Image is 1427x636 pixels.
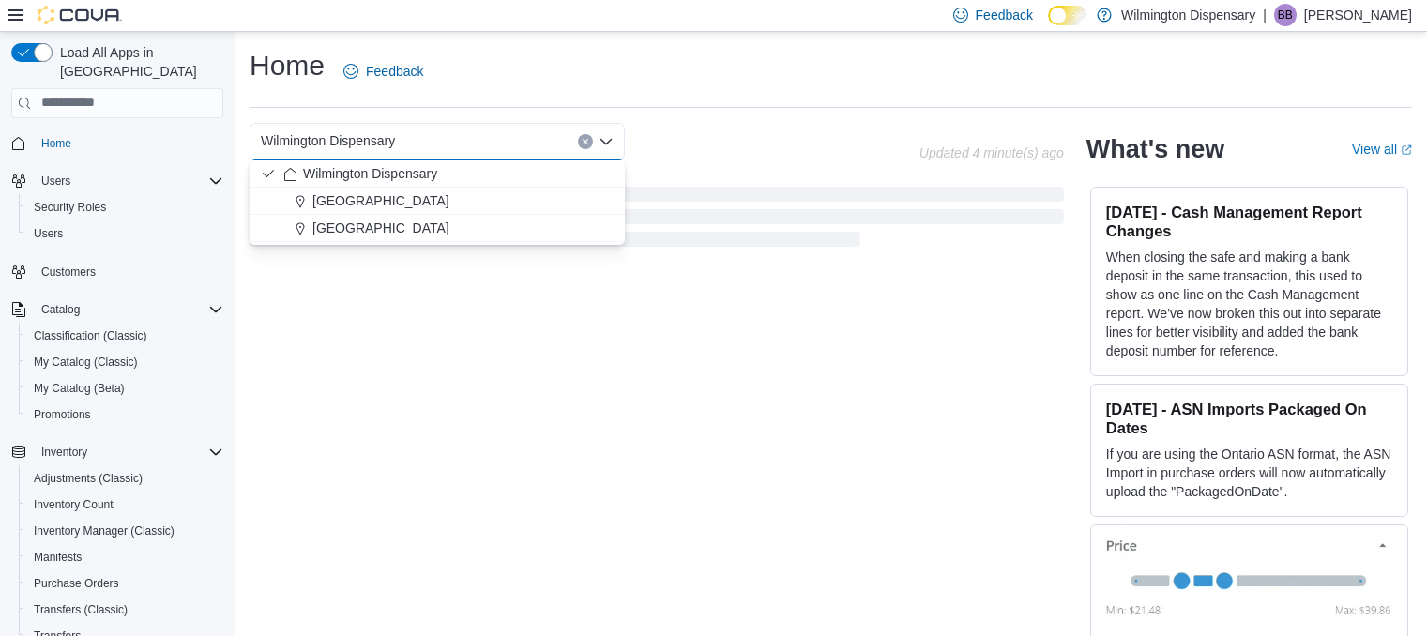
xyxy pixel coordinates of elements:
[34,381,125,396] span: My Catalog (Beta)
[4,168,231,194] button: Users
[4,129,231,157] button: Home
[34,132,79,155] a: Home
[1086,134,1224,164] h2: What's new
[26,572,127,595] a: Purchase Orders
[366,62,423,81] span: Feedback
[250,215,625,242] button: [GEOGRAPHIC_DATA]
[41,136,71,151] span: Home
[26,325,155,347] a: Classification (Classic)
[19,323,231,349] button: Classification (Classic)
[312,219,449,237] span: [GEOGRAPHIC_DATA]
[1263,4,1267,26] p: |
[41,174,70,189] span: Users
[26,520,182,542] a: Inventory Manager (Classic)
[336,53,431,90] a: Feedback
[26,222,223,245] span: Users
[26,403,99,426] a: Promotions
[19,518,231,544] button: Inventory Manager (Classic)
[34,441,95,463] button: Inventory
[19,597,231,623] button: Transfers (Classic)
[19,492,231,518] button: Inventory Count
[26,196,114,219] a: Security Roles
[34,576,119,591] span: Purchase Orders
[1048,6,1087,25] input: Dark Mode
[261,129,395,152] span: Wilmington Dispensary
[26,377,132,400] a: My Catalog (Beta)
[26,325,223,347] span: Classification (Classic)
[34,550,82,565] span: Manifests
[34,602,128,617] span: Transfers (Classic)
[41,445,87,460] span: Inventory
[4,296,231,323] button: Catalog
[599,134,614,149] button: Close list of options
[250,47,325,84] h1: Home
[26,598,135,621] a: Transfers (Classic)
[250,160,625,188] button: Wilmington Dispensary
[1106,445,1392,501] p: If you are using the Ontario ASN format, the ASN Import in purchase orders will now automatically...
[26,467,223,490] span: Adjustments (Classic)
[34,471,143,486] span: Adjustments (Classic)
[1106,248,1392,360] p: When closing the safe and making a bank deposit in the same transaction, this used to show as one...
[578,134,593,149] button: Clear input
[41,265,96,280] span: Customers
[34,298,87,321] button: Catalog
[1274,4,1297,26] div: Brandon Bales
[26,351,145,373] a: My Catalog (Classic)
[312,191,449,210] span: [GEOGRAPHIC_DATA]
[26,493,223,516] span: Inventory Count
[34,226,63,241] span: Users
[303,164,437,183] span: Wilmington Dispensary
[4,439,231,465] button: Inventory
[34,407,91,422] span: Promotions
[919,145,1064,160] p: Updated 4 minute(s) ago
[250,190,1064,250] span: Loading
[1304,4,1412,26] p: [PERSON_NAME]
[34,355,138,370] span: My Catalog (Classic)
[1121,4,1255,26] p: Wilmington Dispensary
[26,403,223,426] span: Promotions
[19,375,231,401] button: My Catalog (Beta)
[34,261,103,283] a: Customers
[34,200,106,215] span: Security Roles
[1106,400,1392,437] h3: [DATE] - ASN Imports Packaged On Dates
[250,188,625,215] button: [GEOGRAPHIC_DATA]
[26,377,223,400] span: My Catalog (Beta)
[34,523,175,538] span: Inventory Manager (Classic)
[26,222,70,245] a: Users
[19,349,231,375] button: My Catalog (Classic)
[34,170,223,192] span: Users
[19,544,231,570] button: Manifests
[1106,203,1392,240] h3: [DATE] - Cash Management Report Changes
[19,570,231,597] button: Purchase Orders
[1352,142,1412,157] a: View allExternal link
[34,441,223,463] span: Inventory
[34,131,223,155] span: Home
[34,170,78,192] button: Users
[26,467,150,490] a: Adjustments (Classic)
[26,546,89,568] a: Manifests
[250,160,625,242] div: Choose from the following options
[19,194,231,220] button: Security Roles
[26,546,223,568] span: Manifests
[26,351,223,373] span: My Catalog (Classic)
[26,520,223,542] span: Inventory Manager (Classic)
[19,465,231,492] button: Adjustments (Classic)
[34,260,223,283] span: Customers
[26,493,121,516] a: Inventory Count
[41,302,80,317] span: Catalog
[34,497,114,512] span: Inventory Count
[1401,144,1412,156] svg: External link
[4,258,231,285] button: Customers
[26,598,223,621] span: Transfers (Classic)
[1048,25,1049,26] span: Dark Mode
[26,196,223,219] span: Security Roles
[53,43,223,81] span: Load All Apps in [GEOGRAPHIC_DATA]
[1278,4,1293,26] span: BB
[19,401,231,428] button: Promotions
[34,328,147,343] span: Classification (Classic)
[38,6,122,24] img: Cova
[976,6,1033,24] span: Feedback
[19,220,231,247] button: Users
[34,298,223,321] span: Catalog
[26,572,223,595] span: Purchase Orders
